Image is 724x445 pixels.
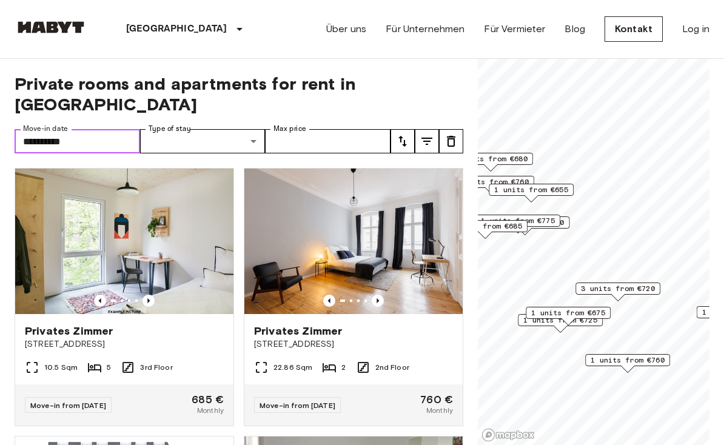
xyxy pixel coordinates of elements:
[326,22,366,36] a: Über uns
[443,220,528,239] div: Map marker
[44,362,78,373] span: 10.5 Sqm
[341,362,346,373] span: 2
[439,129,463,153] button: tune
[426,405,453,416] span: Monthly
[25,324,113,338] span: Privates Zimmer
[565,22,585,36] a: Blog
[486,217,565,228] span: 1 units from €1280
[254,324,342,338] span: Privates Zimmer
[575,283,660,301] div: Map marker
[273,124,306,134] label: Max price
[448,221,522,232] span: 1 units from €685
[15,73,463,115] span: Private rooms and apartments for rent in [GEOGRAPHIC_DATA]
[489,184,574,202] div: Map marker
[481,215,555,226] span: 1 units from €775
[531,307,605,318] span: 1 units from €675
[197,405,224,416] span: Monthly
[323,295,335,307] button: Previous image
[15,129,140,153] input: Choose date, selected date is 28 Feb 2026
[260,401,335,410] span: Move-in from [DATE]
[107,362,111,373] span: 5
[390,129,415,153] button: tune
[386,22,464,36] a: Für Unternehmen
[192,394,224,405] span: 685 €
[142,295,155,307] button: Previous image
[481,428,535,442] a: Mapbox logo
[126,22,227,36] p: [GEOGRAPHIC_DATA]
[415,129,439,153] button: tune
[526,307,611,326] div: Map marker
[149,124,191,134] label: Type of stay
[523,315,597,326] span: 1 units from €725
[455,176,529,187] span: 1 units from €760
[581,283,655,294] span: 3 units from €720
[15,168,234,426] a: Marketing picture of unit DE-01-006-05QPrevious imagePrevious imagePrivates Zimmer[STREET_ADDRESS...
[448,153,533,172] div: Map marker
[481,216,570,235] div: Map marker
[375,362,409,373] span: 2nd Floor
[273,362,312,373] span: 22.86 Sqm
[518,314,603,333] div: Map marker
[15,169,233,314] img: Marketing picture of unit DE-01-006-05Q
[140,362,172,373] span: 3rd Floor
[475,215,560,233] div: Map marker
[23,124,68,134] label: Move-in date
[244,169,463,314] img: Marketing picture of unit DE-01-266-01H
[605,16,663,42] a: Kontakt
[484,22,545,36] a: Für Vermieter
[244,168,463,426] a: Marketing picture of unit DE-01-266-01HPrevious imagePrevious imagePrivates Zimmer[STREET_ADDRESS...
[25,338,224,350] span: [STREET_ADDRESS]
[372,295,384,307] button: Previous image
[15,21,87,33] img: Habyt
[591,355,665,366] span: 1 units from €760
[494,184,568,195] span: 1 units from €655
[94,295,106,307] button: Previous image
[254,338,453,350] span: [STREET_ADDRESS]
[682,22,709,36] a: Log in
[420,394,453,405] span: 760 €
[30,401,106,410] span: Move-in from [DATE]
[454,153,528,164] span: 1 units from €680
[585,354,670,373] div: Map marker
[449,176,534,195] div: Map marker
